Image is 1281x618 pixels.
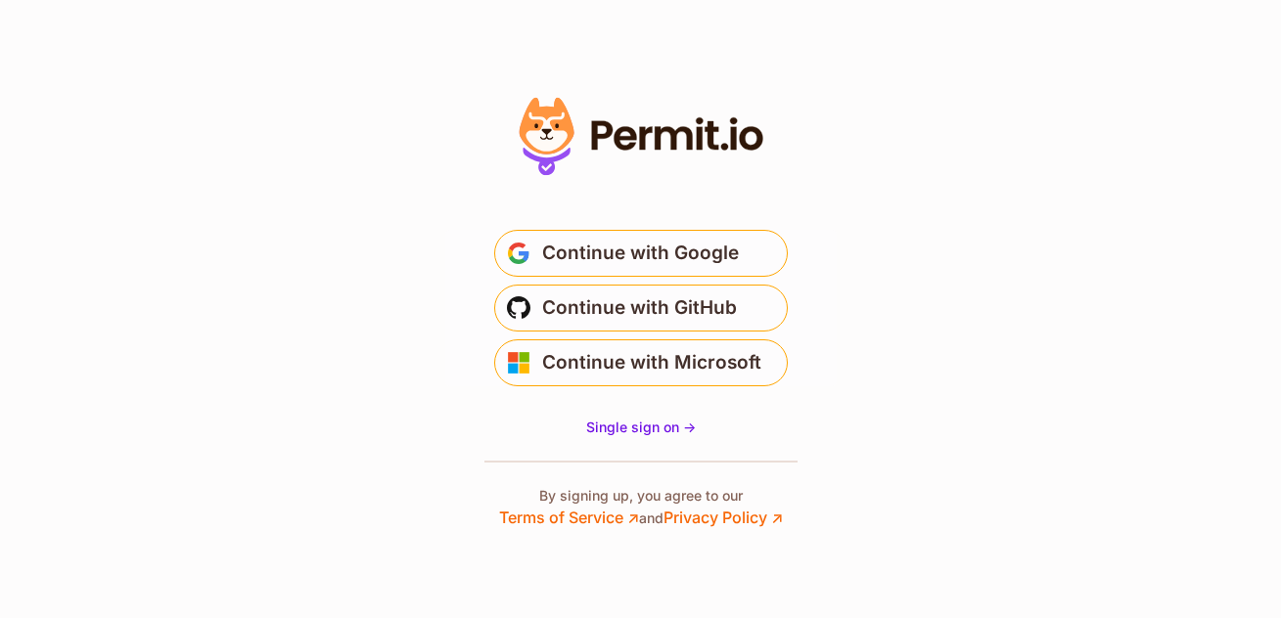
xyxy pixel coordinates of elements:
p: By signing up, you agree to our and [499,486,783,529]
span: Continue with Google [542,238,739,269]
button: Continue with GitHub [494,285,788,331]
a: Privacy Policy ↗ [663,508,783,527]
span: Single sign on -> [586,419,696,435]
a: Single sign on -> [586,418,696,437]
button: Continue with Microsoft [494,339,788,386]
span: Continue with GitHub [542,292,737,324]
a: Terms of Service ↗ [499,508,639,527]
span: Continue with Microsoft [542,347,761,378]
button: Continue with Google [494,230,788,277]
